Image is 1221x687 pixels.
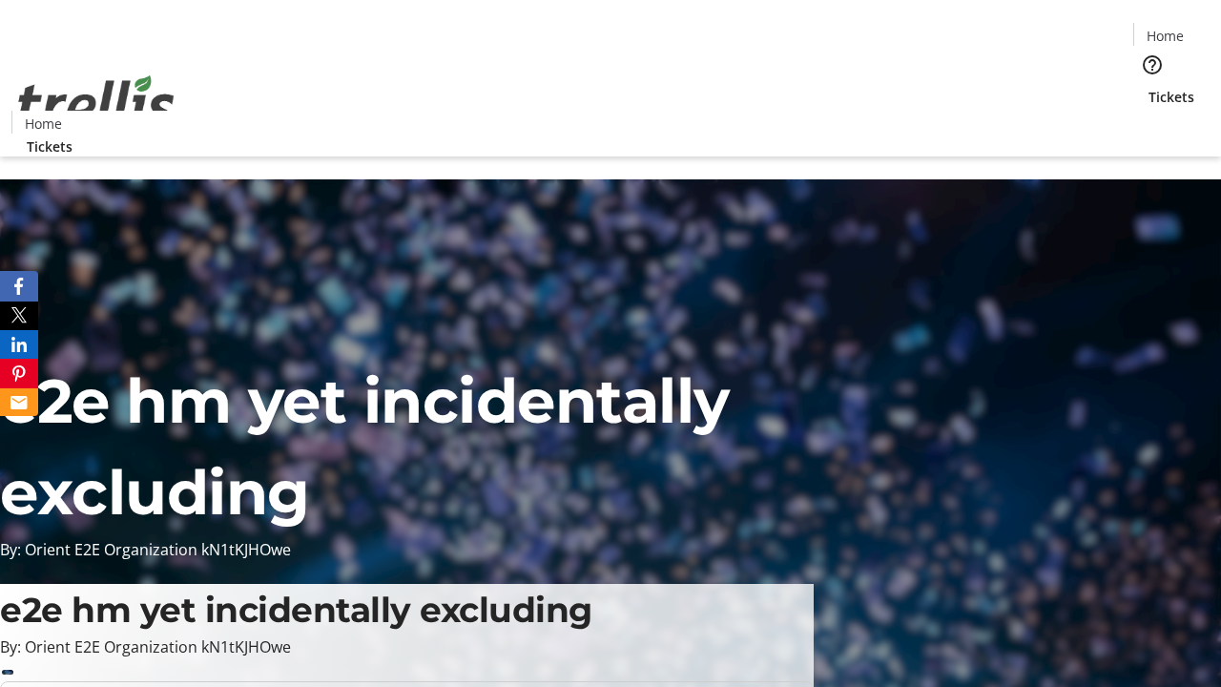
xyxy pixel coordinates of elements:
[11,54,181,150] img: Orient E2E Organization kN1tKJHOwe's Logo
[27,136,72,156] span: Tickets
[12,114,73,134] a: Home
[25,114,62,134] span: Home
[1133,87,1210,107] a: Tickets
[1147,26,1184,46] span: Home
[1149,87,1194,107] span: Tickets
[11,136,88,156] a: Tickets
[1134,26,1195,46] a: Home
[1133,46,1171,84] button: Help
[1133,107,1171,145] button: Cart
